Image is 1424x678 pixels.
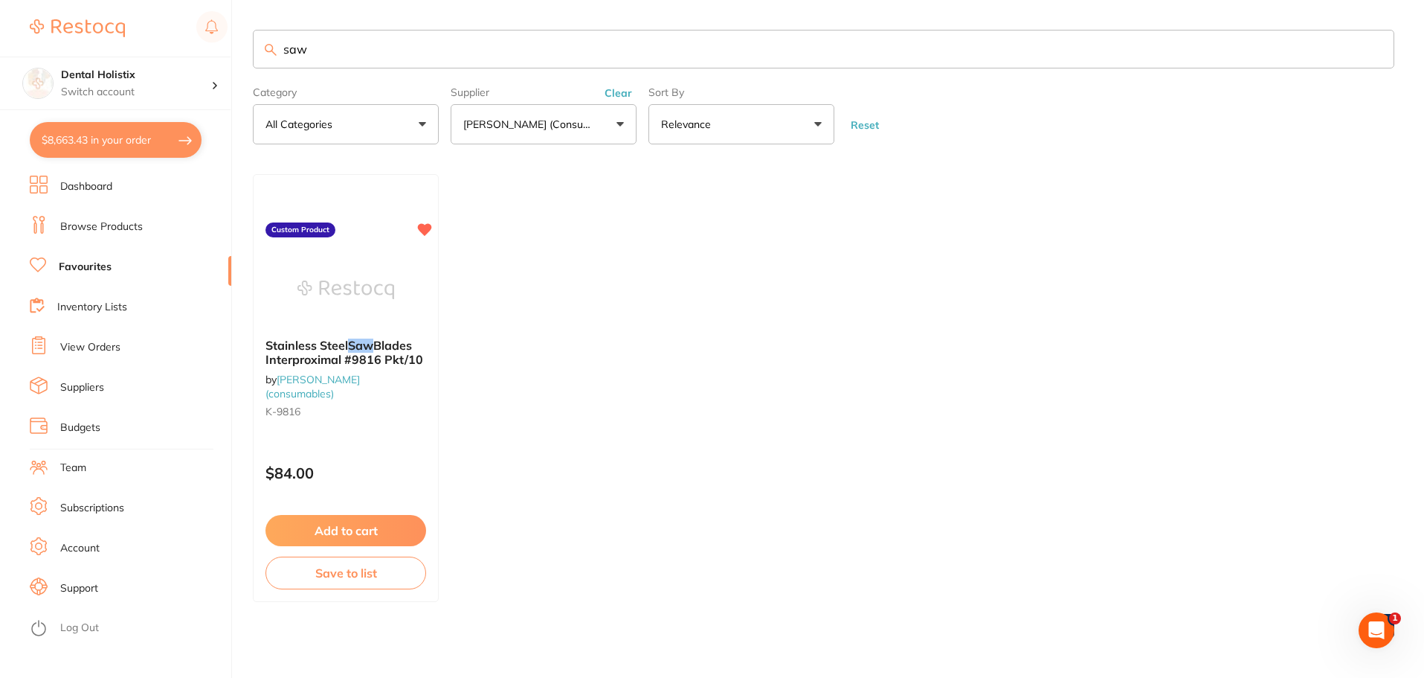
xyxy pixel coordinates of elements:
[59,260,112,275] a: Favourites
[265,338,423,366] span: Blades Interproximal #9816 Pkt/10
[30,122,202,158] button: $8,663.43 in your order
[60,541,100,556] a: Account
[57,300,127,315] a: Inventory Lists
[846,118,883,132] button: Reset
[23,68,53,98] img: Dental Holistix
[265,557,426,589] button: Save to list
[60,220,143,234] a: Browse Products
[60,340,120,355] a: View Orders
[265,373,360,400] a: [PERSON_NAME] (consumables)
[600,86,637,100] button: Clear
[463,117,599,132] p: [PERSON_NAME] (consumables)
[60,461,86,476] a: Team
[265,373,360,400] span: by
[253,30,1394,68] input: Search Favourite Products
[61,68,211,83] h4: Dental Holistix
[1359,613,1394,648] iframe: Intercom live chat
[265,464,426,482] p: $84.00
[297,252,394,327] img: Stainless Steel Saw Blades Interproximal #9816 Pkt/10
[1389,613,1401,624] span: 1
[60,420,100,435] a: Budgets
[265,405,300,418] span: K-9816
[30,617,227,641] button: Log Out
[60,380,104,395] a: Suppliers
[265,515,426,546] button: Add to cart
[30,11,125,45] a: Restocq Logo
[451,104,637,144] button: [PERSON_NAME] (consumables)
[60,621,99,636] a: Log Out
[60,179,112,194] a: Dashboard
[60,581,98,596] a: Support
[60,501,124,516] a: Subscriptions
[661,117,717,132] p: Relevance
[265,223,335,237] label: Custom Product
[348,338,373,353] em: Saw
[265,117,338,132] p: All Categories
[451,86,637,98] label: Supplier
[30,19,125,37] img: Restocq Logo
[648,104,834,144] button: Relevance
[265,339,426,366] b: Stainless Steel Saw Blades Interproximal #9816 Pkt/10
[253,86,439,98] label: Category
[253,104,439,144] button: All Categories
[648,86,834,98] label: Sort By
[1370,611,1394,641] a: 1
[61,85,211,100] p: Switch account
[265,338,348,353] span: Stainless Steel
